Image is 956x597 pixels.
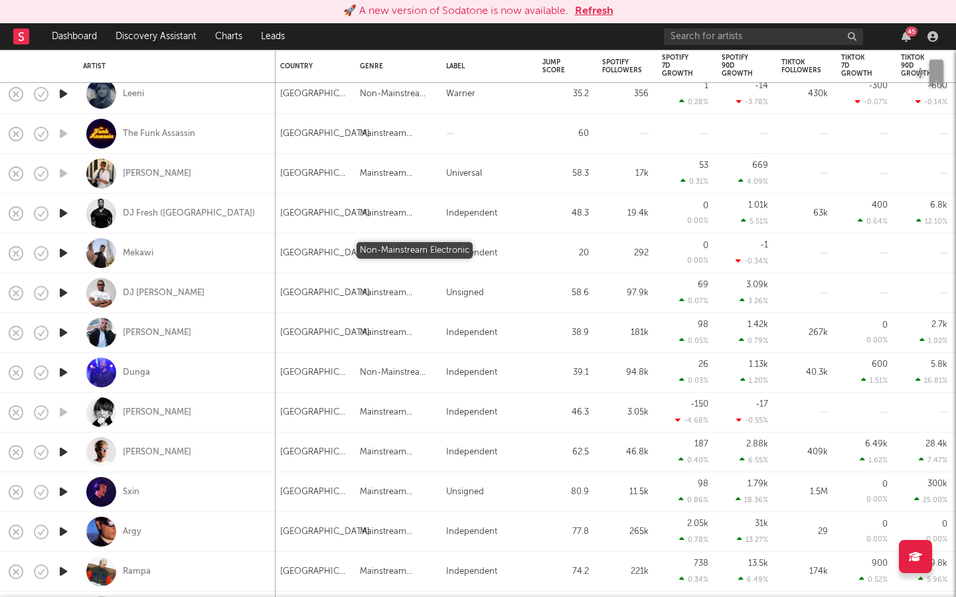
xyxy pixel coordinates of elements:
div: 1.01k [748,201,768,210]
div: Independent [446,245,497,261]
div: 16.81 % [916,376,947,385]
div: Mainstream Electronic [360,444,433,460]
div: -0.07 % [855,98,888,106]
div: 58.6 [542,285,589,301]
div: Independent [446,365,497,381]
div: -3.78 % [736,98,768,106]
div: -17 [756,400,768,409]
div: Country [280,62,340,70]
div: -0.14 % [916,98,947,106]
div: 2.7k [931,320,947,329]
div: Mainstream Electronic [360,126,433,142]
div: 3.26 % [740,297,768,305]
div: Mekawi [123,247,153,259]
div: 1.13k [749,360,768,369]
div: [GEOGRAPHIC_DATA] [280,484,347,500]
div: 0.00 % [687,218,708,225]
div: 0 [882,480,888,489]
div: 0.34 % [679,575,708,584]
div: 0 [882,321,888,330]
div: 356 [602,86,649,102]
div: 18.36 % [736,496,768,504]
div: 0.03 % [679,376,708,385]
div: 98 [698,480,708,488]
div: 400 [872,201,888,210]
div: -300 [868,82,888,90]
div: 267k [781,325,828,341]
div: 25.00 % [914,496,947,504]
div: 53 [699,161,708,170]
div: 6.8k [930,201,947,210]
div: 19.4k [602,206,649,222]
div: 29 [781,524,828,540]
div: Unsigned [446,484,484,500]
div: [GEOGRAPHIC_DATA] [280,166,347,182]
div: Mainstream Electronic [360,484,433,500]
a: Leads [252,23,294,50]
div: 40.3k [781,365,828,381]
div: Non-Mainstream Electronic [360,245,433,261]
a: [PERSON_NAME] [123,446,191,458]
div: Mainstream Electronic [360,524,433,540]
div: [GEOGRAPHIC_DATA] [280,365,347,381]
div: 6.49k [865,440,888,448]
div: 265k [602,524,649,540]
div: [GEOGRAPHIC_DATA] [280,444,347,460]
div: 0.07 % [679,297,708,305]
div: 2.88k [746,440,768,448]
a: Dashboard [42,23,106,50]
div: 5.96 % [918,575,947,584]
a: DJ [PERSON_NAME] [123,287,204,299]
a: Rampa [123,566,151,578]
div: 0.64 % [858,217,888,226]
a: [PERSON_NAME] [123,168,191,180]
div: 0.79 % [739,336,768,345]
div: 0.86 % [678,496,708,504]
div: Independent [446,325,497,341]
div: Spotify 90D Growth [722,54,753,78]
div: 738 [694,559,708,568]
div: Independent [446,524,497,540]
div: [GEOGRAPHIC_DATA] [280,325,370,341]
a: DJ Fresh ([GEOGRAPHIC_DATA]) [123,208,255,220]
div: 74.2 [542,564,589,580]
div: 0 [703,202,708,210]
div: 9.8k [930,559,947,568]
div: Independent [446,405,497,421]
div: [GEOGRAPHIC_DATA] [280,405,347,421]
div: Argy [123,526,141,538]
div: 45 [906,27,917,36]
div: 6.55 % [740,456,768,464]
button: Refresh [575,3,613,19]
div: 35.2 [542,86,589,102]
div: -0.55 % [736,416,768,425]
div: 292 [602,245,649,261]
div: 97.9k [602,285,649,301]
div: 300k [927,480,947,488]
div: 13.5k [748,559,768,568]
div: 5.51 % [741,217,768,226]
div: -14 [755,82,768,90]
div: 38.9 [542,325,589,341]
div: 181k [602,325,649,341]
div: 900 [872,559,888,568]
div: 3.09k [746,281,768,289]
div: -1 [760,241,768,249]
div: 0 [882,520,888,529]
div: [GEOGRAPHIC_DATA] [280,245,370,261]
div: Leeni [123,88,144,100]
div: 0.00 % [687,257,708,265]
div: 17k [602,166,649,182]
div: 46.3 [542,405,589,421]
div: -150 [690,400,708,409]
div: Label [446,62,522,70]
div: -0.34 % [736,257,768,265]
div: Artist [83,62,262,70]
div: Jump Score [542,58,569,74]
div: 600 [872,360,888,369]
div: Independent [446,444,497,460]
div: 0.40 % [678,456,708,464]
